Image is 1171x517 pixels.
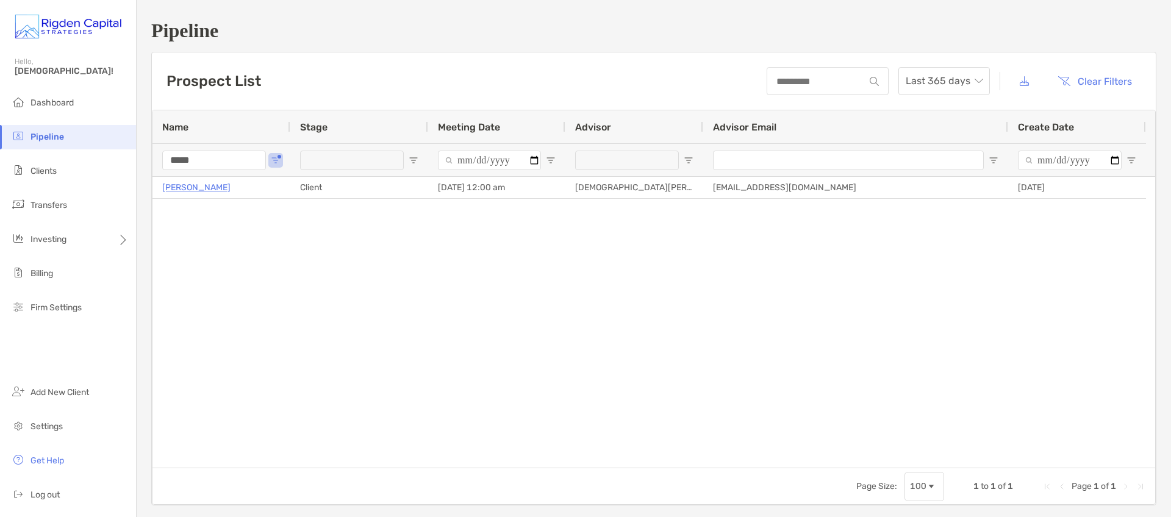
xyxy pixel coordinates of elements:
span: [DEMOGRAPHIC_DATA]! [15,66,129,76]
img: dashboard icon [11,94,26,109]
span: Investing [30,234,66,244]
span: Pipeline [30,132,64,142]
span: of [1101,481,1109,491]
button: Open Filter Menu [271,155,281,165]
span: Advisor [575,121,611,133]
div: [DEMOGRAPHIC_DATA][PERSON_NAME], CFP® [565,177,703,198]
button: Open Filter Menu [1126,155,1136,165]
input: Name Filter Input [162,151,266,170]
span: Transfers [30,200,67,210]
span: Dashboard [30,98,74,108]
div: Next Page [1121,482,1131,491]
img: investing icon [11,231,26,246]
img: firm-settings icon [11,299,26,314]
div: Previous Page [1057,482,1067,491]
span: of [998,481,1006,491]
div: Page Size [904,472,944,501]
h3: Prospect List [167,73,261,90]
button: Open Filter Menu [989,155,998,165]
img: add_new_client icon [11,384,26,399]
span: Name [162,121,188,133]
button: Open Filter Menu [684,155,693,165]
img: settings icon [11,418,26,433]
h1: Pipeline [151,20,1156,42]
button: Clear Filters [1048,68,1141,94]
span: Page [1072,481,1092,491]
span: Settings [30,421,63,432]
img: pipeline icon [11,129,26,143]
span: Get Help [30,455,64,466]
div: Page Size: [856,481,897,491]
span: Meeting Date [438,121,500,133]
span: to [981,481,989,491]
div: 100 [910,481,926,491]
div: Client [290,177,428,198]
input: Advisor Email Filter Input [713,151,984,170]
img: get-help icon [11,452,26,467]
span: Stage [300,121,328,133]
span: Advisor Email [713,121,776,133]
span: 1 [973,481,979,491]
div: [DATE] 12:00 am [428,177,565,198]
span: Last 365 days [906,68,983,94]
span: Billing [30,268,53,279]
span: 1 [1111,481,1116,491]
input: Create Date Filter Input [1018,151,1122,170]
div: [EMAIL_ADDRESS][DOMAIN_NAME] [703,177,1008,198]
span: 1 [990,481,996,491]
div: First Page [1042,482,1052,491]
button: Open Filter Menu [409,155,418,165]
span: Create Date [1018,121,1074,133]
img: input icon [870,77,879,86]
span: Clients [30,166,57,176]
input: Meeting Date Filter Input [438,151,541,170]
span: Log out [30,490,60,500]
img: logout icon [11,487,26,501]
a: [PERSON_NAME] [162,180,231,195]
div: [DATE] [1008,177,1146,198]
img: Zoe Logo [15,5,121,49]
span: 1 [1008,481,1013,491]
span: Firm Settings [30,302,82,313]
span: 1 [1094,481,1099,491]
img: billing icon [11,265,26,280]
div: Last Page [1136,482,1145,491]
img: clients icon [11,163,26,177]
span: Add New Client [30,387,89,398]
img: transfers icon [11,197,26,212]
button: Open Filter Menu [546,155,556,165]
